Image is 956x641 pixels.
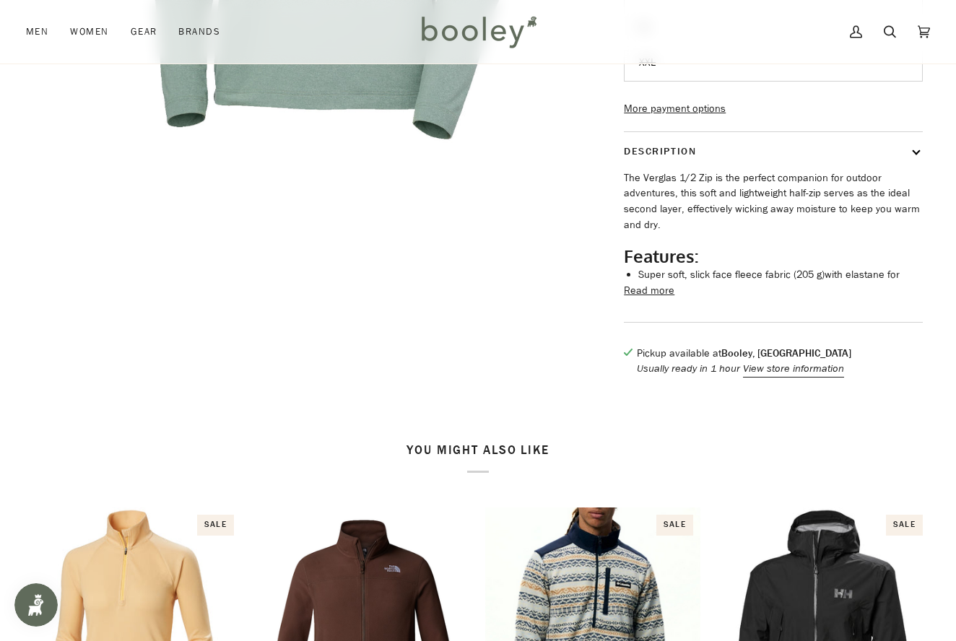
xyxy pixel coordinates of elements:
div: Sale [656,515,693,536]
p: The Verglas 1/2 Zip is the perfect companion for outdoor adventures, this soft and lightweight ha... [624,170,923,233]
iframe: Button to open loyalty program pop-up [14,583,58,627]
p: Pickup available at [637,346,851,362]
strong: Booley, [GEOGRAPHIC_DATA] [721,346,851,360]
li: Super soft, slick face fleece fabric ( with elastane for [638,267,923,283]
span: Gear [131,25,157,39]
h2: Features: [624,245,923,267]
h2: You might also like [26,443,930,473]
div: Sale [197,515,234,536]
button: Description [624,132,923,170]
span: 205 g) [796,268,825,282]
img: Booley [415,11,542,53]
span: Brands [178,25,220,39]
div: Sale [886,515,923,536]
span: Men [26,25,48,39]
button: Read more [624,283,674,299]
a: More payment options [624,101,923,117]
span: Women [70,25,108,39]
button: View store information [743,361,844,377]
p: Usually ready in 1 hour [637,361,851,377]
